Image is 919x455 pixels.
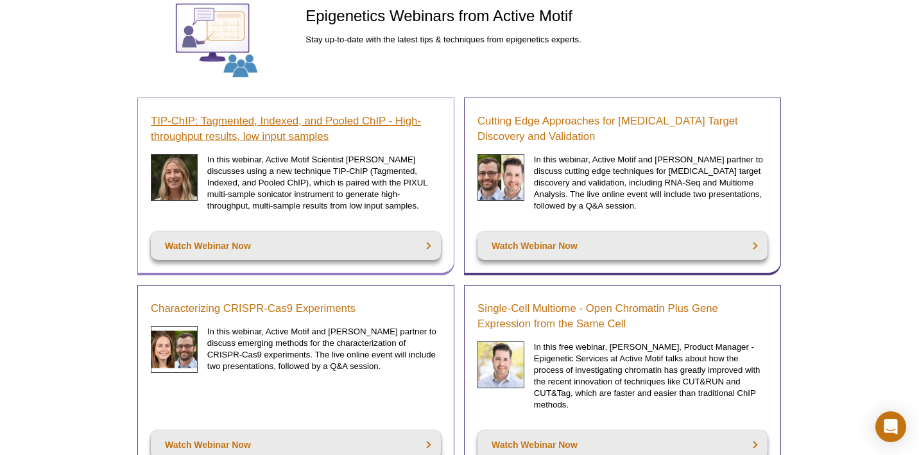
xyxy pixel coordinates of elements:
p: In this webinar, Active Motif and [PERSON_NAME] partner to discuss emerging methods for the chara... [207,326,441,372]
div: Open Intercom Messenger [875,411,906,442]
p: In this free webinar, [PERSON_NAME], Product Manager - Epigenetic Services at Active Motif talks ... [534,341,768,411]
a: TIP-ChIP: Tagmented, Indexed, and Pooled ChIP - High-throughput results, low input samples [151,114,441,144]
a: Characterizing CRISPR-Cas9 Experiments [151,301,356,316]
p: In this webinar, Active Motif and [PERSON_NAME] partner to discuss cutting edge techniques for [M... [534,154,768,212]
img: Single-Cell Multiome Webinar [477,341,524,388]
a: Watch Webinar Now [151,232,441,260]
p: Stay up-to-date with the latest tips & techniques from epigenetics experts. [305,34,782,46]
a: Single-Cell Multiome - Open Chromatin Plus Gene Expression from the Same Cell [477,301,768,332]
img: Cancer Discovery Webinar [477,154,524,201]
h1: Epigenetics Webinars from Active Motif [305,8,782,26]
img: Sarah Traynor headshot [151,154,198,201]
a: Watch Webinar Now [477,232,768,260]
a: Cutting Edge Approaches for [MEDICAL_DATA] Target Discovery and Validation [477,114,768,144]
img: CRISPR Webinar [151,326,198,373]
p: In this webinar, Active Motif Scientist [PERSON_NAME] discusses using a new technique TIP-ChIP (T... [207,154,441,212]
